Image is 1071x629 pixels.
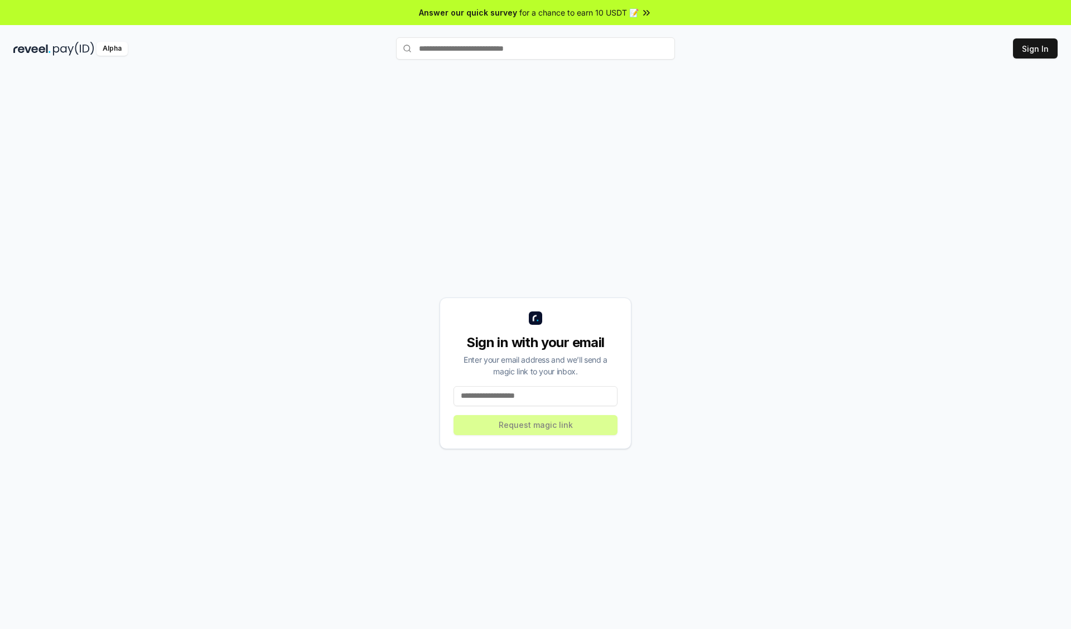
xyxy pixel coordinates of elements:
div: Enter your email address and we’ll send a magic link to your inbox. [454,354,617,377]
span: for a chance to earn 10 USDT 📝 [519,7,639,18]
button: Sign In [1013,38,1058,58]
img: pay_id [53,42,94,56]
div: Sign in with your email [454,334,617,352]
img: reveel_dark [13,42,51,56]
div: Alpha [97,42,128,56]
img: logo_small [529,311,542,325]
span: Answer our quick survey [419,7,517,18]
